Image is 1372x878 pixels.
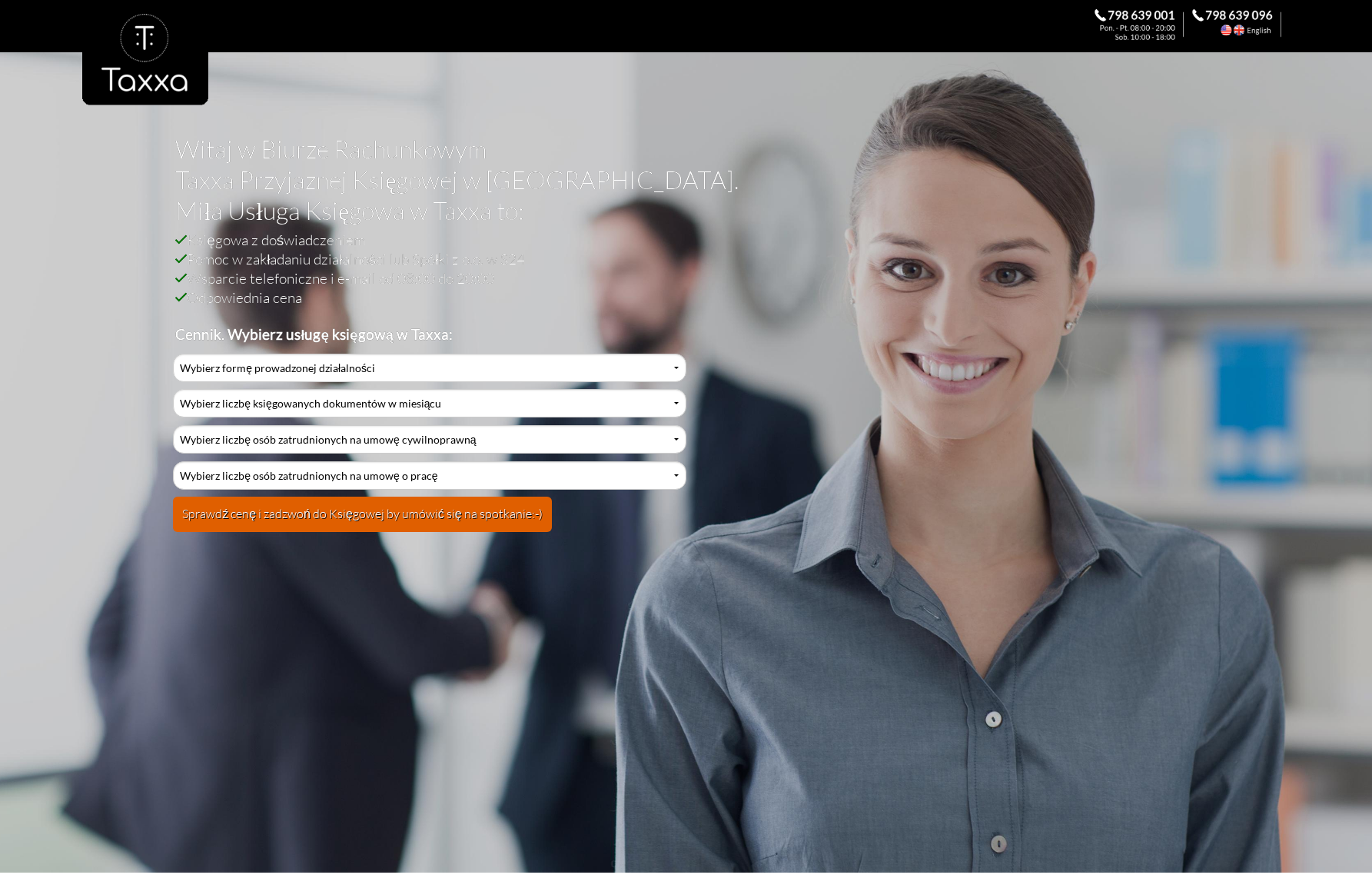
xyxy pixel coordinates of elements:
b: Cennik. Wybierz usługę księgową w Taxxa: [175,325,453,343]
div: Cennik Usług Księgowych Przyjaznej Księgowej w Biurze Rachunkowym Taxxa [173,354,686,542]
div: Zadzwoń do Księgowej. 798 639 001 [1095,9,1192,40]
div: Call the Accountant. 798 639 096 [1192,9,1290,40]
button: Sprawdź cenę i zadzwoń do Księgowej by umówić się na spotkanie:-) [173,497,552,532]
h1: Witaj w Biurze Rachunkowym Taxxa Przyjaznej Księgowej w [GEOGRAPHIC_DATA]. Miła Usługa Księgowa w... [175,134,1181,230]
h2: Księgowa z doświadczeniem Pomoc w zakładaniu działalności lub Spółki z o.o. w S24 Wsparcie telefo... [175,230,1181,344]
